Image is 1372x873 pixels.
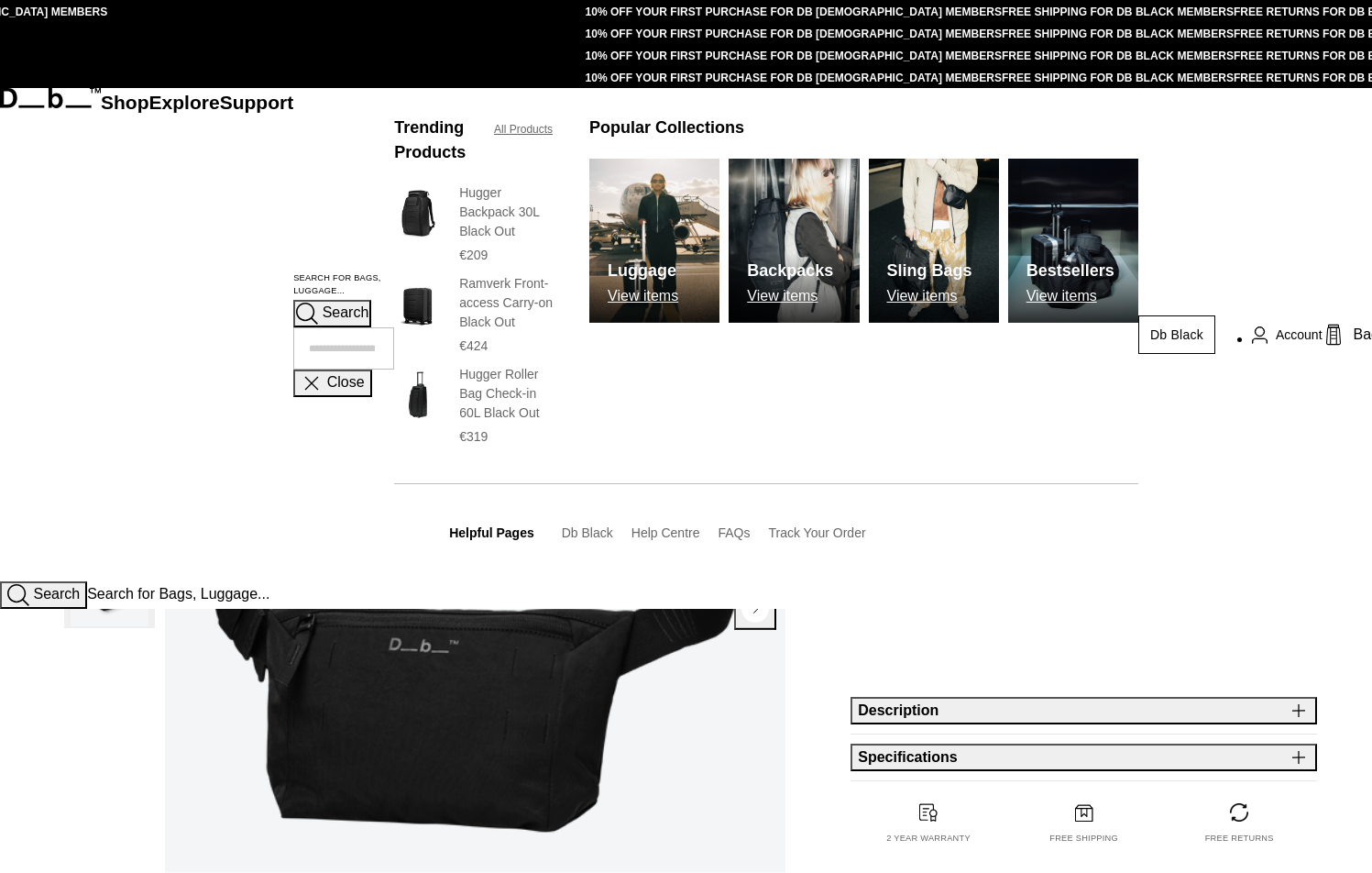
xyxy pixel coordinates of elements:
span: €209 [459,248,488,262]
img: Hugger Backpack 30L Black Out [394,183,441,243]
a: Track Your Order [769,525,866,540]
a: Db Black [562,525,613,540]
h3: Hugger Roller Bag Check-in 60L Black Out [459,365,553,423]
button: Description [851,697,1317,724]
p: 2 year warranty [886,833,971,845]
span: Search [33,586,80,602]
a: Db Backpacks View items [729,159,859,323]
a: Account [1252,324,1323,346]
span: Close [327,374,365,390]
h3: Popular Collections [589,116,744,140]
label: Search for Bags, Luggage... [293,272,394,298]
p: Free returns [1205,833,1274,845]
h3: Bestsellers [1026,259,1114,283]
h3: Trending Products [394,116,476,165]
a: FAQs [718,525,750,540]
a: Ramverk Front-access Carry-on Black Out Ramverk Front-access Carry-on Black Out €424 [394,274,553,356]
p: View items [1026,288,1114,304]
a: Help Centre [631,525,700,540]
a: 10% OFF YOUR FIRST PURCHASE FOR DB [DEMOGRAPHIC_DATA] MEMBERS [586,6,1002,18]
a: Db Sling Bags View items [869,159,999,323]
span: €319 [459,429,488,444]
img: Db [1008,159,1138,323]
a: 10% OFF YOUR FIRST PURCHASE FOR DB [DEMOGRAPHIC_DATA] MEMBERS [586,72,1002,84]
a: Db Luggage View items [589,159,719,323]
span: €424 [459,338,488,353]
p: Free shipping [1049,833,1118,845]
img: Db [869,159,999,323]
a: FREE SHIPPING FOR DB BLACK MEMBERS [1002,72,1234,84]
h3: Helpful Pages [449,524,534,543]
a: Db Bestsellers View items [1008,159,1138,323]
a: Shop [101,92,149,113]
button: Specifications [851,744,1317,771]
span: Search [323,304,369,320]
img: Ramverk Front-access Carry-on Black Out [394,274,441,334]
a: Hugger Backpack 30L Black Out Hugger Backpack 30L Black Out €209 [394,183,553,265]
p: View items [747,288,833,304]
a: Db Black [1138,315,1215,354]
p: View items [887,288,972,304]
p: View items [608,288,678,304]
a: FREE SHIPPING FOR DB BLACK MEMBERS [1002,28,1234,40]
nav: Main Navigation [101,88,293,581]
a: FREE SHIPPING FOR DB BLACK MEMBERS [1002,6,1234,18]
button: Close [293,370,371,397]
button: Next slide [734,592,776,629]
h3: Backpacks [747,259,833,283]
button: Search [293,300,371,327]
h3: Luggage [608,259,678,283]
a: Explore [149,92,220,113]
h3: Hugger Backpack 30L Black Out [459,183,553,241]
span: Account [1276,326,1323,345]
h3: Ramverk Front-access Carry-on Black Out [459,274,553,332]
a: All Products [494,121,553,138]
h3: Sling Bags [887,259,972,283]
a: 10% OFF YOUR FIRST PURCHASE FOR DB [DEMOGRAPHIC_DATA] MEMBERS [586,50,1002,62]
img: Hugger Roller Bag Check-in 60L Black Out [394,365,441,425]
a: 10% OFF YOUR FIRST PURCHASE FOR DB [DEMOGRAPHIC_DATA] MEMBERS [586,28,1002,40]
img: Db [589,159,719,323]
img: Db [729,159,859,323]
a: FREE SHIPPING FOR DB BLACK MEMBERS [1002,50,1234,62]
a: Support [220,92,294,113]
a: Hugger Roller Bag Check-in 60L Black Out Hugger Roller Bag Check-in 60L Black Out €319 [394,365,553,447]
